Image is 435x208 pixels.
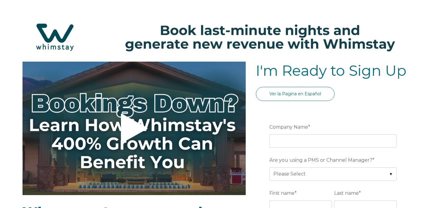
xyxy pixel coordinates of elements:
[269,155,372,165] span: Are you using a PMS or Channel Manager?
[269,122,308,132] span: Company Name
[334,188,359,198] span: Last name
[269,188,295,198] span: First name
[256,62,406,79] span: I'm Ready to Sign Up
[256,87,334,101] a: Ver la Pagina en Español
[6,15,429,60] img: Hubspot header for SSOB (4)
